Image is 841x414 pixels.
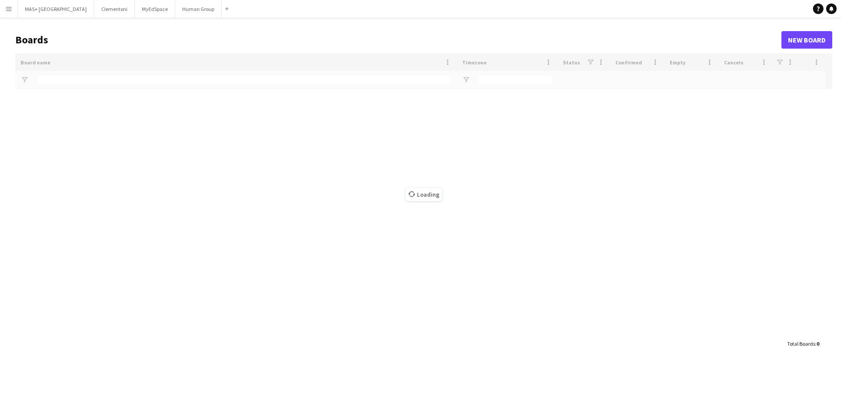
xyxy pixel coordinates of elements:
a: New Board [781,31,832,49]
span: 0 [816,340,819,347]
h1: Boards [15,33,781,46]
div: : [787,335,819,352]
span: Total Boards [787,340,815,347]
button: MyEdSpace [135,0,175,18]
span: Loading [406,188,442,201]
button: Clementoni [94,0,135,18]
button: MAS+ [GEOGRAPHIC_DATA] [18,0,94,18]
button: Human Group [175,0,222,18]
